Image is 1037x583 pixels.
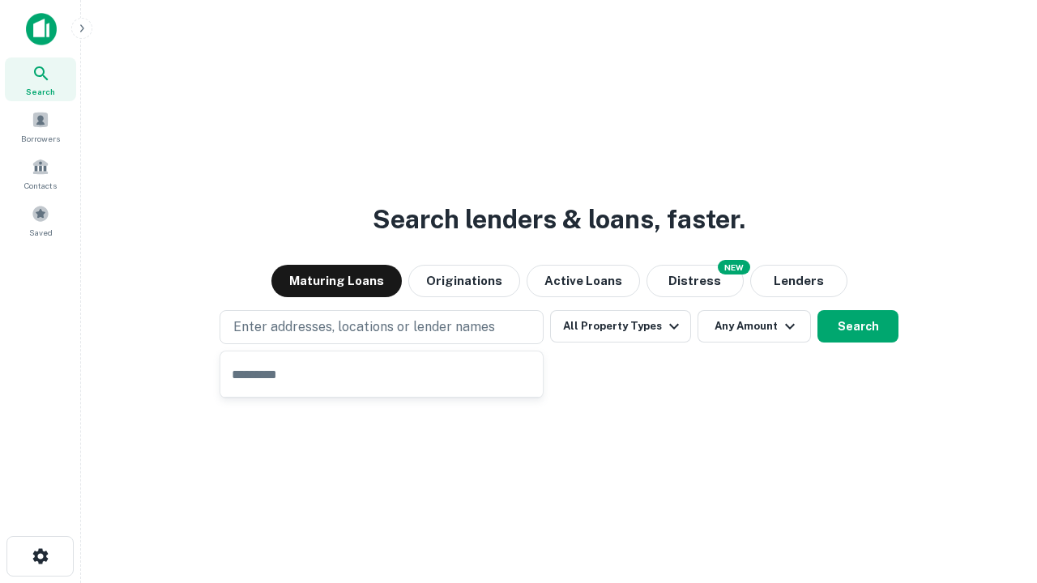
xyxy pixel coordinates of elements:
button: Any Amount [698,310,811,343]
a: Borrowers [5,104,76,148]
button: Enter addresses, locations or lender names [220,310,544,344]
a: Search [5,57,76,101]
span: Saved [29,226,53,239]
span: Search [26,85,55,98]
button: Active Loans [527,265,640,297]
button: Originations [408,265,520,297]
h3: Search lenders & loans, faster. [373,200,745,239]
button: Search [817,310,898,343]
button: Lenders [750,265,847,297]
span: Contacts [24,179,57,192]
button: All Property Types [550,310,691,343]
span: Borrowers [21,132,60,145]
div: NEW [718,260,750,274]
a: Saved [5,198,76,242]
img: capitalize-icon.png [26,13,57,45]
button: Search distressed loans with lien and other non-mortgage details. [647,265,744,297]
button: Maturing Loans [271,265,402,297]
p: Enter addresses, locations or lender names [233,317,495,337]
a: Contacts [5,151,76,195]
iframe: Chat Widget [956,453,1037,531]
